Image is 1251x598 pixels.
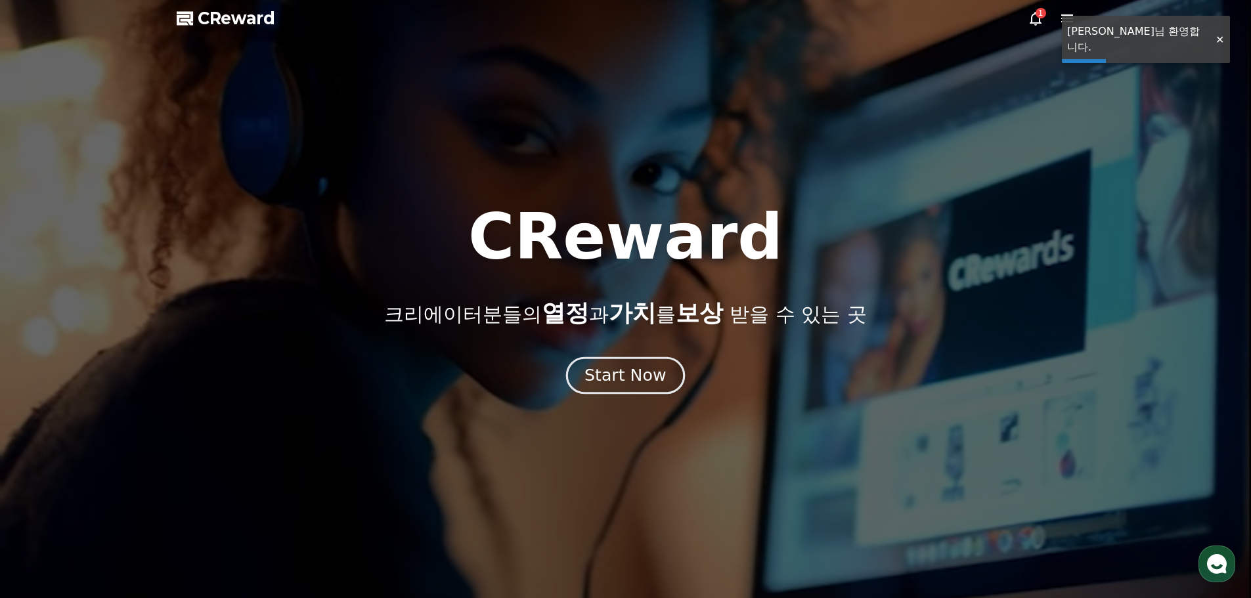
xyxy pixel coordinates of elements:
a: 설정 [169,416,252,449]
span: CReward [198,8,275,29]
a: Start Now [569,371,682,383]
span: 보상 [676,299,723,326]
a: 1 [1028,11,1043,26]
div: Start Now [584,364,666,387]
a: 홈 [4,416,87,449]
span: 열정 [542,299,589,326]
span: 설정 [203,436,219,446]
p: 크리에이터분들의 과 를 받을 수 있는 곳 [384,300,866,326]
h1: CReward [468,205,783,268]
span: 가치 [609,299,656,326]
span: 홈 [41,436,49,446]
a: CReward [177,8,275,29]
div: 1 [1036,8,1046,18]
span: 대화 [120,437,136,447]
button: Start Now [566,356,685,394]
a: 대화 [87,416,169,449]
